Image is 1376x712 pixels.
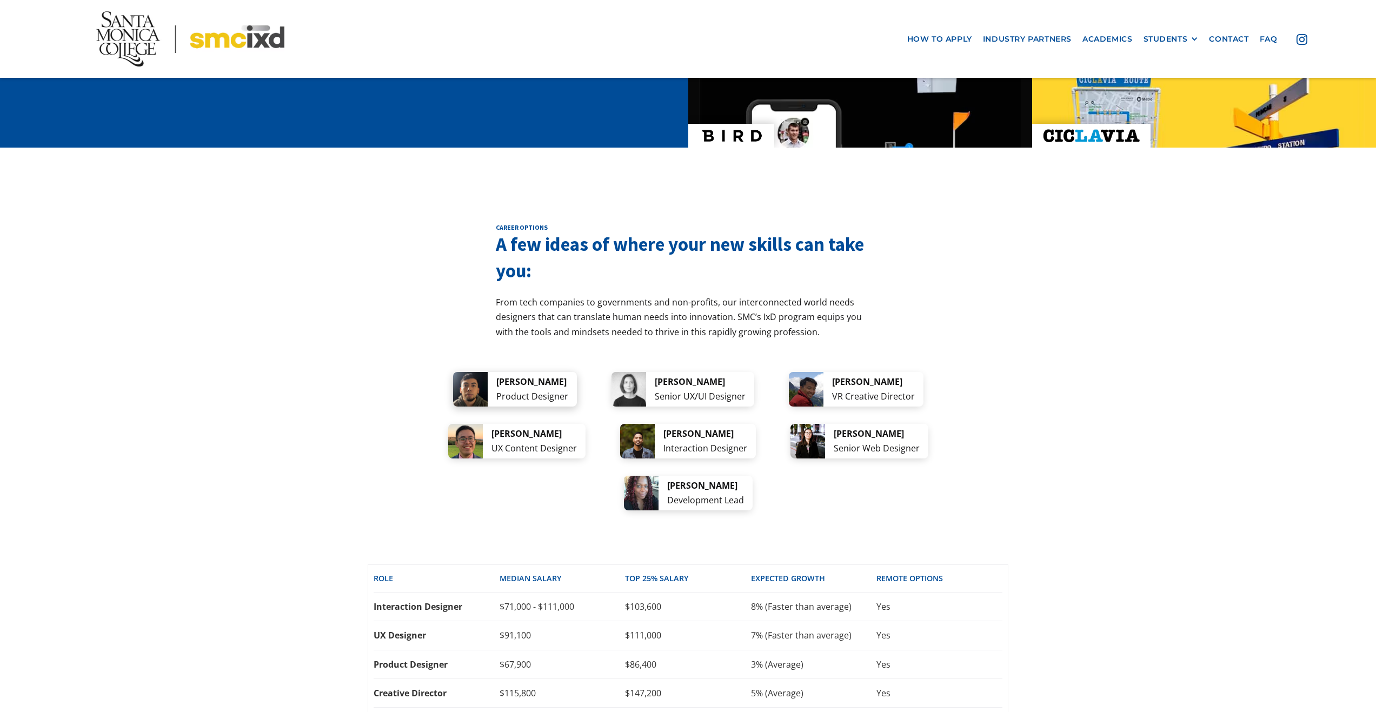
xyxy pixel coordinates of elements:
img: Santa Monica College - SMC IxD logo [96,11,284,66]
a: contact [1204,29,1254,49]
div: [PERSON_NAME] [496,375,568,389]
div: UX Content Designer [491,441,577,456]
div: $103,600 [625,601,751,613]
div: [PERSON_NAME] [663,427,747,441]
div: [PERSON_NAME] [834,427,920,441]
img: icon - instagram [1297,34,1307,45]
a: how to apply [902,29,978,49]
div: STUDENTS [1144,35,1199,44]
div: 5% (Average) [751,687,877,699]
div: Yes [876,658,1002,670]
div: Development Lead [667,493,744,508]
div: Senior Web Designer [834,441,920,456]
div: Creative Director [374,687,500,699]
div: Median SALARY [500,573,626,584]
div: top 25% SALARY [625,573,751,584]
p: From tech companies to governments and non-profits, our interconnected world needs designers that... [496,295,880,340]
div: $147,200 [625,687,751,699]
div: $111,000 [625,629,751,641]
div: Product Designer [496,389,568,404]
div: $115,800 [500,687,626,699]
div: UX Designer [374,629,500,641]
div: Yes [876,629,1002,641]
h2: career options [496,223,880,232]
div: Interaction Designer [374,601,500,613]
a: industry partners [978,29,1077,49]
div: [PERSON_NAME] [491,427,577,441]
div: Role [374,573,500,584]
a: Academics [1077,29,1138,49]
div: VR Creative Director [832,389,915,404]
div: $86,400 [625,658,751,670]
div: Product Designer [374,658,500,670]
div: [PERSON_NAME] [832,375,915,389]
div: Yes [876,687,1002,699]
div: Yes [876,601,1002,613]
div: STUDENTS [1144,35,1188,44]
div: 7% (Faster than average) [751,629,877,641]
a: faq [1254,29,1283,49]
div: 8% (Faster than average) [751,601,877,613]
div: $67,900 [500,658,626,670]
div: Senior UX/UI Designer [655,389,746,404]
div: 3% (Average) [751,658,877,670]
div: REMOTE OPTIONS [876,573,1002,584]
div: [PERSON_NAME] [655,375,746,389]
h3: A few ideas of where your new skills can take you: [496,231,880,284]
div: $71,000 - $111,000 [500,601,626,613]
div: Interaction Designer [663,441,747,456]
div: EXPECTED GROWTH [751,573,877,584]
div: [PERSON_NAME] [667,478,744,493]
div: $91,100 [500,629,626,641]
